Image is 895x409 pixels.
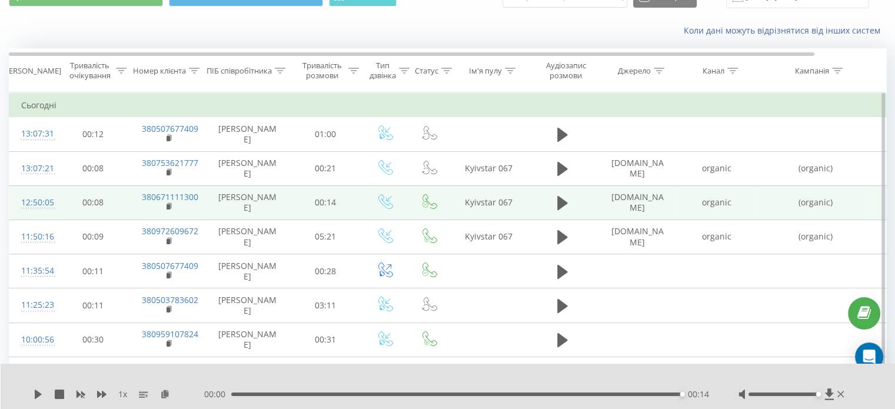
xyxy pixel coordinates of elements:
td: 00:12 [56,117,130,151]
a: 380503783602 [142,294,198,305]
div: Джерело [618,66,651,76]
td: (organic) [757,151,874,185]
div: 13:07:21 [21,157,45,180]
td: [PERSON_NAME] [207,254,289,288]
div: Тип дзвінка [370,61,396,81]
td: organic [677,220,757,254]
div: 13:07:31 [21,122,45,145]
td: 00:12 [56,357,130,391]
div: Accessibility label [680,392,685,397]
a: 380959107824 [142,328,198,340]
div: 10:00:56 [21,328,45,351]
a: 380972609672 [142,225,198,237]
a: Коли дані можуть відрізнятися вiд інших систем [684,25,886,36]
td: 00:14 [289,185,362,220]
span: 00:14 [688,388,709,400]
td: organic [677,185,757,220]
span: 1 x [118,388,127,400]
td: 00:08 [56,151,130,185]
td: 00:09 [56,220,130,254]
td: 00:08 [56,185,130,220]
div: Accessibility label [816,392,820,397]
div: ПІБ співробітника [207,66,272,76]
div: 11:35:54 [21,260,45,282]
a: 380671111300 [142,191,198,202]
div: Ім'я пулу [469,66,502,76]
td: 03:11 [289,288,362,322]
span: 00:00 [204,388,231,400]
td: 00:21 [289,151,362,185]
td: 00:11 [56,254,130,288]
td: 00:30 [56,322,130,357]
a: 380507677409 [142,123,198,134]
td: Kyivstar 067 [451,185,527,220]
div: 09:41:19 [21,363,45,385]
td: (organic) [757,185,874,220]
div: 12:50:05 [21,191,45,214]
div: 11:25:23 [21,294,45,317]
a: 380753621777 [142,157,198,168]
td: 00:31 [289,322,362,357]
div: Аудіозапис розмови [537,61,594,81]
div: Тривалість очікування [66,61,113,81]
td: [PERSON_NAME] [207,220,289,254]
a: 380507677409 [142,260,198,271]
div: Кампанія [795,66,829,76]
td: [PERSON_NAME] [207,151,289,185]
div: Статус [415,66,438,76]
td: 00:29 [289,357,362,391]
td: [PERSON_NAME] [207,185,289,220]
td: [PERSON_NAME] [207,288,289,322]
div: Номер клієнта [133,66,186,76]
div: Канал [703,66,724,76]
td: 00:28 [289,254,362,288]
td: [DOMAIN_NAME] [598,185,677,220]
td: 00:11 [56,288,130,322]
div: 11:50:16 [21,225,45,248]
div: Тривалість розмови [299,61,345,81]
div: [PERSON_NAME] [2,66,61,76]
td: 01:00 [289,117,362,151]
a: 380507677409 [142,363,198,374]
td: Kyivstar 067 [451,151,527,185]
td: Kyivstar 067 [451,220,527,254]
td: [PERSON_NAME] [207,357,289,391]
td: [DOMAIN_NAME] [598,220,677,254]
td: [DOMAIN_NAME] [598,151,677,185]
div: Open Intercom Messenger [855,343,883,371]
td: [PERSON_NAME] [207,322,289,357]
td: [PERSON_NAME] [207,117,289,151]
td: 05:21 [289,220,362,254]
td: (organic) [757,220,874,254]
td: organic [677,151,757,185]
